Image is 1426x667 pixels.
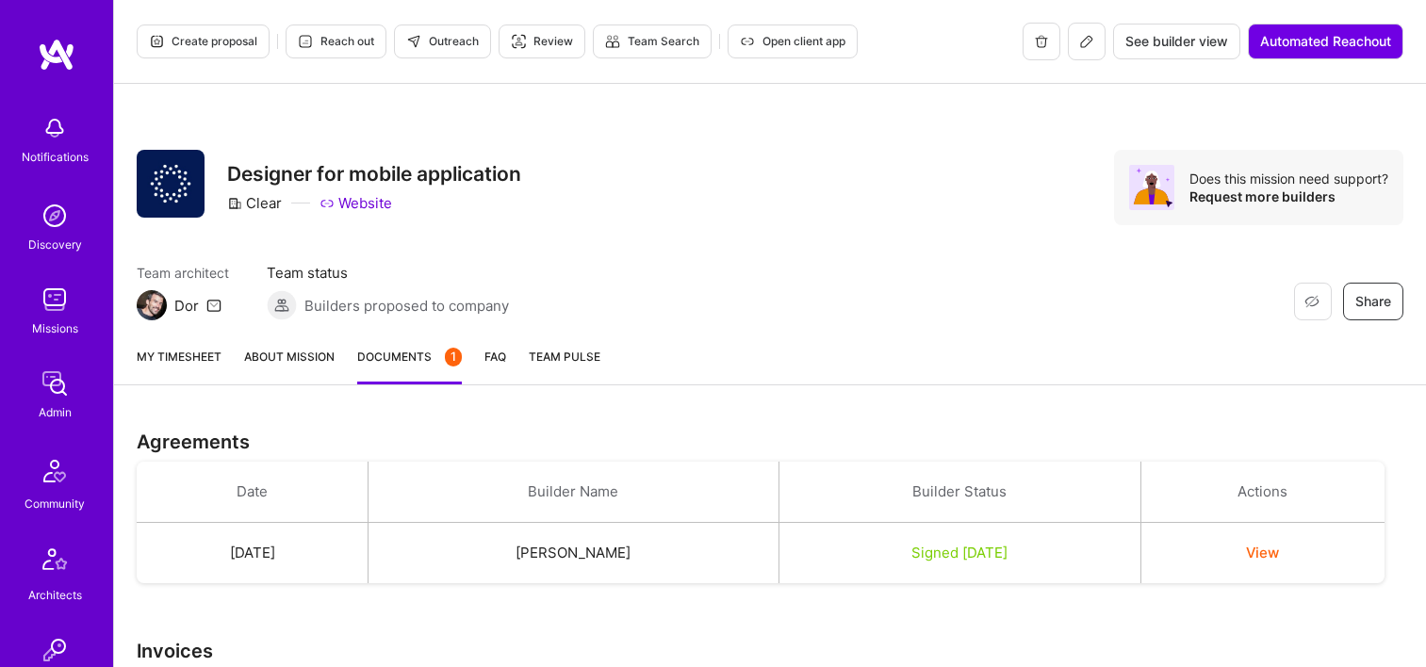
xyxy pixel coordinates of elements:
span: Team architect [137,263,229,283]
a: Documents1 [357,347,462,384]
img: teamwork [36,281,74,318]
a: FAQ [484,347,506,384]
i: icon EyeClosed [1304,294,1319,309]
button: Outreach [394,24,491,58]
span: Create proposal [149,33,257,50]
button: Share [1343,283,1403,320]
th: Date [137,462,369,523]
a: My timesheet [137,347,221,384]
i: icon Targeter [511,34,526,49]
button: Team Search [593,24,712,58]
img: admin teamwork [36,365,74,402]
button: Create proposal [137,24,270,58]
div: 1 [445,348,462,366]
span: Builders proposed to company [304,296,509,316]
span: See builder view [1125,32,1228,51]
span: Automated Reachout [1260,32,1391,51]
span: Share [1355,292,1391,311]
th: Builder Status [779,462,1140,523]
button: Automated Reachout [1248,24,1403,59]
div: Clear [227,193,282,213]
div: Notifications [22,147,89,167]
h3: Invoices [137,640,1403,662]
span: Outreach [406,33,479,50]
i: icon Proposal [149,34,164,49]
img: discovery [36,197,74,235]
a: Website [320,193,392,213]
h3: Designer for mobile application [227,162,521,186]
img: logo [38,38,75,72]
div: Missions [32,318,78,338]
span: Team Search [605,33,699,50]
div: Community [25,494,85,513]
td: [DATE] [137,523,369,584]
button: Review [499,24,585,58]
span: Team status [267,263,509,283]
span: Documents [357,347,462,366]
span: Reach out [298,33,374,50]
div: Discovery [28,235,82,254]
img: Avatar [1129,165,1174,210]
a: About Mission [244,347,335,384]
i: icon Mail [206,298,221,313]
img: Architects [32,540,77,585]
i: icon CompanyGray [227,196,242,211]
button: View [1246,543,1279,562]
img: Company Logo [137,150,205,218]
h3: Agreements [137,431,1403,453]
div: Signed [DATE] [802,543,1118,562]
img: Community [32,448,77,494]
div: Request more builders [1189,187,1388,205]
div: Architects [28,585,82,605]
img: bell [36,109,74,147]
img: Builders proposed to company [267,290,297,320]
div: Admin [39,402,72,422]
td: [PERSON_NAME] [369,523,779,584]
th: Builder Name [369,462,779,523]
span: Team Pulse [529,350,600,364]
button: Reach out [286,24,386,58]
span: Open client app [740,33,845,50]
button: Open client app [728,24,858,58]
th: Actions [1140,462,1384,523]
span: Review [511,33,573,50]
img: Team Architect [137,290,167,320]
a: Team Pulse [529,347,600,384]
div: Does this mission need support? [1189,170,1388,187]
div: Dor [174,296,199,316]
button: See builder view [1113,24,1240,59]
